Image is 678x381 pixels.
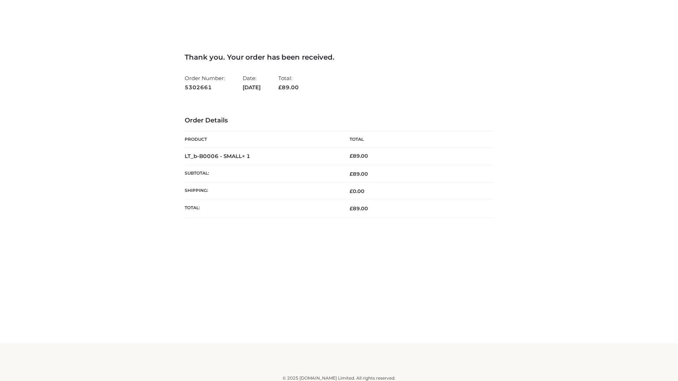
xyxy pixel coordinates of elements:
[350,171,353,177] span: £
[185,165,339,182] th: Subtotal:
[350,153,368,159] bdi: 89.00
[278,84,282,91] span: £
[350,188,353,194] span: £
[185,83,225,92] strong: 5302661
[185,117,493,125] h3: Order Details
[278,84,299,91] span: 89.00
[185,153,250,159] strong: LT_b-B0006 - SMALL
[339,132,493,147] th: Total
[185,183,339,200] th: Shipping:
[185,53,493,61] h3: Thank you. Your order has been received.
[243,72,261,93] li: Date:
[350,205,368,212] span: 89.00
[350,188,364,194] bdi: 0.00
[243,83,261,92] strong: [DATE]
[185,200,339,217] th: Total:
[242,153,250,159] strong: × 1
[350,205,353,212] span: £
[278,72,299,93] li: Total:
[350,171,368,177] span: 89.00
[185,132,339,147] th: Product
[350,153,353,159] span: £
[185,72,225,93] li: Order Number:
